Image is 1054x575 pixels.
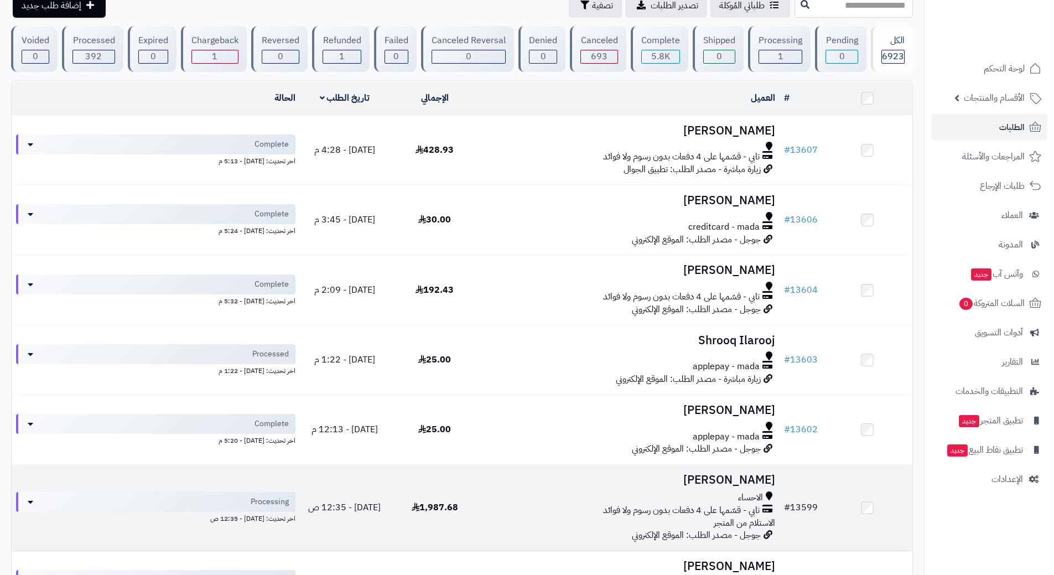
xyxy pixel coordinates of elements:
[784,423,790,436] span: #
[784,91,790,105] a: #
[466,50,471,63] span: 0
[784,423,818,436] a: #13602
[581,50,617,63] div: 693
[191,34,238,47] div: Chargeback
[970,266,1023,282] span: وآتس آب
[881,34,905,47] div: الكل
[323,34,361,47] div: Refunded
[255,209,289,220] span: Complete
[339,50,345,63] span: 1
[603,291,760,303] span: تابي - قسّمها على 4 دفعات بدون رسوم ولا فوائد
[568,26,628,72] a: Canceled 693
[931,290,1047,317] a: السلات المتروكة0
[632,442,761,455] span: جوجل - مصدر الطلب: الموقع الإلكتروني
[323,50,360,63] div: 1
[964,90,1025,106] span: الأقسام والمنتجات
[778,50,783,63] span: 1
[311,423,378,436] span: [DATE] - 12:13 م
[704,50,735,63] div: 0
[262,50,299,63] div: 0
[632,529,761,542] span: جوجل - مصدر الطلب: الموقع الإلكتروني
[688,221,760,234] span: creditcard - mada
[826,50,857,63] div: 0
[931,173,1047,199] a: طلبات الإرجاع
[693,431,760,443] span: applepay - mada
[314,283,375,297] span: [DATE] - 2:09 م
[947,444,968,457] span: جديد
[931,349,1047,375] a: التقارير
[632,233,761,246] span: جوجل - مصدر الطلب: الموقع الإلكتروني
[591,50,608,63] span: 693
[999,237,1023,252] span: المدونة
[784,501,790,514] span: #
[484,194,775,207] h3: [PERSON_NAME]
[16,294,295,306] div: اخر تحديث: [DATE] - 5:32 م
[416,143,454,157] span: 428.93
[869,26,915,72] a: الكل6923
[642,50,679,63] div: 5835
[784,143,790,157] span: #
[931,378,1047,405] a: التطبيقات والخدمات
[931,114,1047,141] a: الطلبات
[931,55,1047,82] a: لوحة التحكم
[484,334,775,347] h3: Shrooq Ilarooj
[412,501,458,514] span: 1,987.68
[716,50,722,63] span: 0
[984,61,1025,76] span: لوحة التحكم
[1002,354,1023,370] span: التقارير
[484,264,775,277] h3: [PERSON_NAME]
[249,26,310,72] a: Reversed 0
[962,149,1025,164] span: المراجعات والأسئلة
[22,50,49,63] div: 0
[255,279,289,290] span: Complete
[882,50,904,63] span: 6923
[690,26,746,72] a: Shipped 0
[946,442,1023,458] span: تطبيق نقاط البيع
[813,26,868,72] a: Pending 0
[432,34,506,47] div: Canceled Reversal
[759,50,802,63] div: 1
[784,501,818,514] a: #13599
[418,423,451,436] span: 25.00
[784,283,790,297] span: #
[999,120,1025,135] span: الطلبات
[703,34,735,47] div: Shipped
[484,404,775,417] h3: [PERSON_NAME]
[616,372,761,386] span: زيارة مباشرة - مصدر الطلب: الموقع الإلكتروني
[310,26,371,72] a: Refunded 1
[693,360,760,373] span: applepay - mada
[416,283,454,297] span: 192.43
[33,50,38,63] span: 0
[931,202,1047,229] a: العملاء
[16,512,295,524] div: اخر تحديث: [DATE] - 12:35 ص
[714,516,775,530] span: الاستلام من المتجر
[784,353,790,366] span: #
[421,91,449,105] a: الإجمالي
[262,34,299,47] div: Reversed
[251,496,289,507] span: Processing
[255,418,289,429] span: Complete
[624,163,761,176] span: زيارة مباشرة - مصدر الطلب: تطبيق الجوال
[580,34,617,47] div: Canceled
[484,474,775,486] h3: [PERSON_NAME]
[931,319,1047,346] a: أدوات التسويق
[212,50,217,63] span: 1
[529,34,557,47] div: Denied
[85,50,102,63] span: 392
[372,26,419,72] a: Failed 0
[150,50,156,63] span: 0
[385,50,408,63] div: 0
[314,213,375,226] span: [DATE] - 3:45 م
[839,50,845,63] span: 0
[484,560,775,573] h3: [PERSON_NAME]
[975,325,1023,340] span: أدوات التسويق
[931,231,1047,258] a: المدونة
[541,50,546,63] span: 0
[603,151,760,163] span: تابي - قسّمها على 4 دفعات بدون رسوم ولا فوائد
[825,34,858,47] div: Pending
[16,434,295,446] div: اخر تحديث: [DATE] - 5:20 م
[641,34,680,47] div: Complete
[784,213,818,226] a: #13606
[931,437,1047,463] a: تطبيق نقاط البيعجديد
[603,504,760,517] span: تابي - قسّمها على 4 دفعات بدون رسوم ولا فوائد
